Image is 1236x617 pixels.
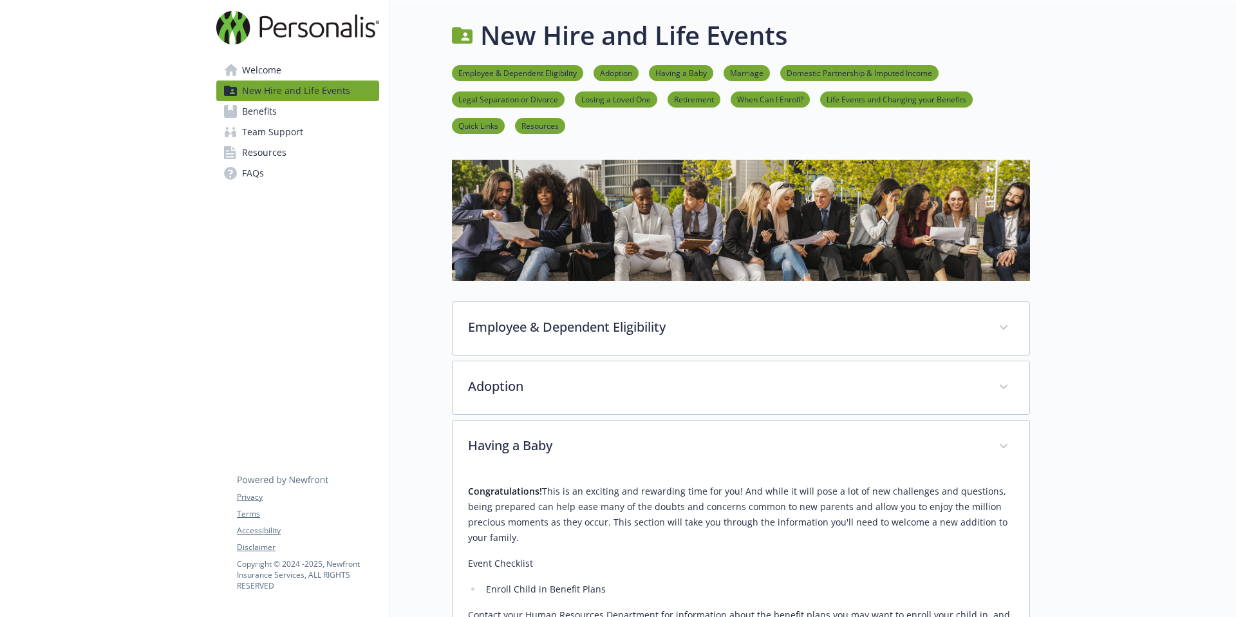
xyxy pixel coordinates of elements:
a: Losing a Loved One [575,93,657,105]
a: Domestic Partnership & Imputed Income [780,66,939,79]
a: New Hire and Life Events [216,81,379,101]
div: Adoption [453,361,1029,414]
p: Having a Baby [468,436,983,455]
a: Marriage [724,66,770,79]
span: Team Support [242,122,303,142]
span: New Hire and Life Events [242,81,350,101]
a: Terms [237,508,379,520]
a: Retirement [668,93,720,105]
span: Resources [242,142,286,163]
a: Life Events and Changing your Benefits [820,93,973,105]
a: When Can I Enroll? [731,93,810,105]
div: Employee & Dependent Eligibility [453,302,1029,355]
a: Having a Baby [649,66,713,79]
span: Benefits [242,101,277,122]
a: Employee & Dependent Eligibility [452,66,583,79]
a: Privacy [237,491,379,503]
p: Event Checklist [468,556,1014,571]
p: Copyright © 2024 - 2025 , Newfront Insurance Services, ALL RIGHTS RESERVED [237,558,379,591]
strong: Congratulations! [468,485,542,497]
span: Welcome [242,60,281,81]
a: Benefits [216,101,379,122]
span: FAQs [242,163,264,184]
a: Legal Separation or Divorce [452,93,565,105]
img: new hire page banner [452,160,1030,280]
p: This is an exciting and rewarding time for you! And while it will pose a lot of new challenges an... [468,484,1014,546]
a: Adoption [594,66,639,79]
a: Welcome [216,60,379,81]
a: FAQs [216,163,379,184]
a: Disclaimer [237,542,379,553]
p: Employee & Dependent Eligibility [468,318,983,337]
p: Adoption [468,377,983,396]
a: Accessibility [237,525,379,536]
h1: New Hire and Life Events [480,16,787,55]
li: Enroll Child in Benefit Plans [482,582,1014,597]
a: Resources [216,142,379,163]
a: Team Support [216,122,379,142]
a: Resources [515,119,565,131]
div: Having a Baby [453,421,1029,473]
a: Quick Links [452,119,505,131]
